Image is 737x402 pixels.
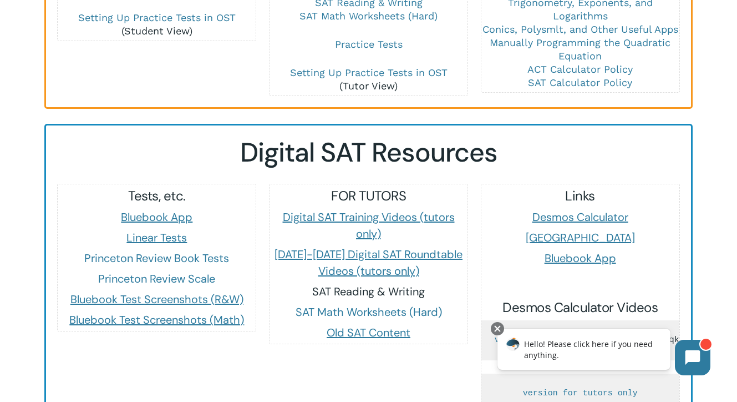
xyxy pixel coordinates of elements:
[270,187,467,205] h5: FOR TUTORS
[84,251,229,265] a: Princeton Review Book Tests
[126,230,187,245] a: Linear Tests
[296,305,442,319] a: SAT Math Worksheets (Hard)
[299,10,438,22] a: SAT Math Worksheets (Hard)
[69,313,244,327] a: Bluebook Test Screenshots (Math)
[490,37,670,62] a: Manually Programming the Quadratic Equation
[121,210,192,224] a: Bluebook App
[312,284,425,299] a: SAT Reading & Writing
[545,251,616,265] a: Bluebook App
[57,137,680,169] h2: Digital SAT Resources
[78,12,236,23] a: Setting Up Practice Tests in OST
[275,247,462,278] a: [DATE]-[DATE] Digital SAT Roundtable Videos (tutors only)
[290,67,448,78] a: Setting Up Practice Tests in OST
[98,272,215,286] a: Princeton Review Scale
[335,38,403,50] a: Practice Tests
[523,389,638,398] a: version for tutors only
[486,320,721,386] iframe: Chatbot
[327,325,410,340] a: Old SAT Content
[283,210,455,241] a: Digital SAT Training Videos (tutors only)
[532,210,628,224] a: Desmos Calculator
[58,11,256,38] p: (Student View)
[481,299,679,316] h5: Desmos Calculator Videos
[482,23,678,35] a: Conics, Polysmlt, and Other Useful Apps
[481,320,679,360] pre: (passcode: 1JjKqk4* )
[58,187,256,205] h5: Tests, etc.
[270,66,467,93] p: (Tutor View)
[528,77,632,88] a: SAT Calculator Policy
[526,230,635,245] a: [GEOGRAPHIC_DATA]
[70,292,243,306] a: Bluebook Test Screenshots (R&W)
[481,187,679,205] h5: Links
[527,63,633,75] a: ACT Calculator Policy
